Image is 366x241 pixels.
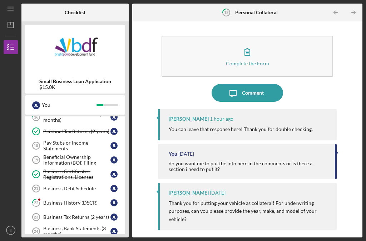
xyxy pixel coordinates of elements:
[34,158,38,162] tspan: 19
[42,99,97,111] div: You
[29,124,122,139] a: Personal Tax Returns (2 years)jl
[4,223,18,237] button: jl
[224,10,228,15] tspan: 13
[169,199,329,223] p: Thank you for putting your vehicle as collateral! For underwriting purposes, can you please provi...
[169,190,209,196] div: [PERSON_NAME]
[43,140,110,151] div: Pay Stubs or Income Statements
[110,185,118,192] div: j l
[242,84,264,102] div: Comment
[43,111,110,123] div: Personal Bank Statement (3 months)
[29,181,122,196] a: 21Business Debt Schedulejl
[39,84,111,90] div: $15.0K
[29,196,122,210] a: 22Business History (DSCR)jl
[235,10,278,15] b: Personal Collateral
[110,114,118,121] div: j l
[29,210,122,224] a: 23Business Tax Returns (2 years)jl
[169,161,327,172] div: do you want me to put the info here in the comments or is there a section i need to put it?
[32,101,40,109] div: j l
[226,61,269,66] div: Complete the Form
[210,116,233,122] time: 2025-08-18 13:17
[29,139,122,153] a: 18Pay Stubs or Income Statementsjl
[169,125,313,133] p: You can leave that response here! Thank you for double checking.
[178,151,194,157] time: 2025-08-16 01:11
[110,199,118,206] div: j l
[25,29,125,71] img: Product logo
[29,167,122,181] a: Business Certificates, Registrations, Licensesjl
[43,129,110,134] div: Personal Tax Returns (2 years)
[43,154,110,166] div: Beneficial Ownership Information (BOI) Filing
[43,186,110,191] div: Business Debt Schedule
[110,214,118,221] div: j l
[110,128,118,135] div: j l
[29,110,122,124] a: 16Personal Bank Statement (3 months)jl
[39,79,111,84] b: Small Business Loan Application
[34,115,39,120] tspan: 16
[10,229,11,232] text: jl
[29,224,122,239] a: 24Business Bank Statements (3 months)jl
[43,169,110,180] div: Business Certificates, Registrations, Licenses
[29,153,122,167] a: 19Beneficial Ownership Information (BOI) Filingjl
[210,190,226,196] time: 2025-08-13 20:52
[110,156,118,164] div: j l
[43,226,110,237] div: Business Bank Statements (3 months)
[110,228,118,235] div: j l
[162,36,333,77] button: Complete the Form
[110,171,118,178] div: j l
[65,10,85,15] b: Checklist
[43,214,110,220] div: Business Tax Returns (2 years)
[212,84,283,102] button: Comment
[110,142,118,149] div: j l
[34,215,38,219] tspan: 23
[34,201,38,205] tspan: 22
[169,151,177,157] div: You
[34,144,38,148] tspan: 18
[34,186,38,191] tspan: 21
[43,200,110,206] div: Business History (DSCR)
[34,229,39,234] tspan: 24
[169,116,209,122] div: [PERSON_NAME]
